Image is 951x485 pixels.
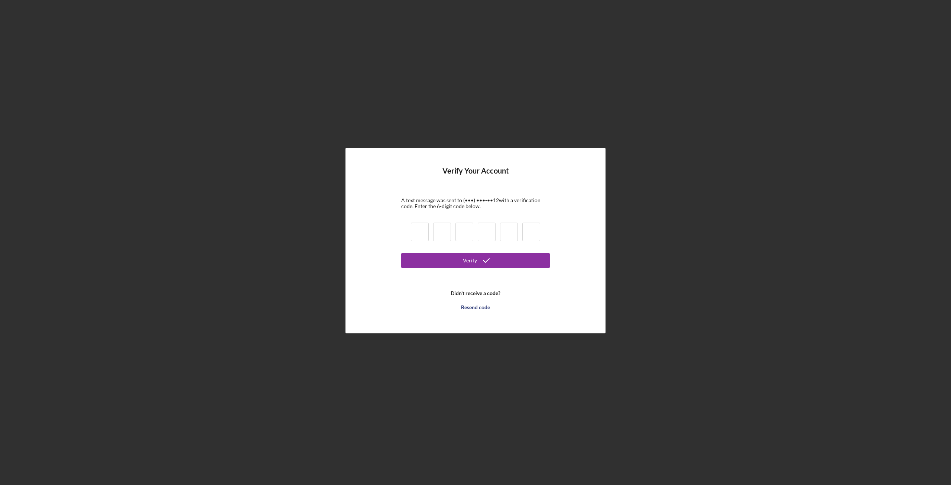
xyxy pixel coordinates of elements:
[463,253,477,268] div: Verify
[451,290,500,296] b: Didn't receive a code?
[401,253,550,268] button: Verify
[401,300,550,315] button: Resend code
[401,197,550,209] div: A text message was sent to (•••) •••-•• 12 with a verification code. Enter the 6-digit code below.
[442,166,509,186] h4: Verify Your Account
[461,300,490,315] div: Resend code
